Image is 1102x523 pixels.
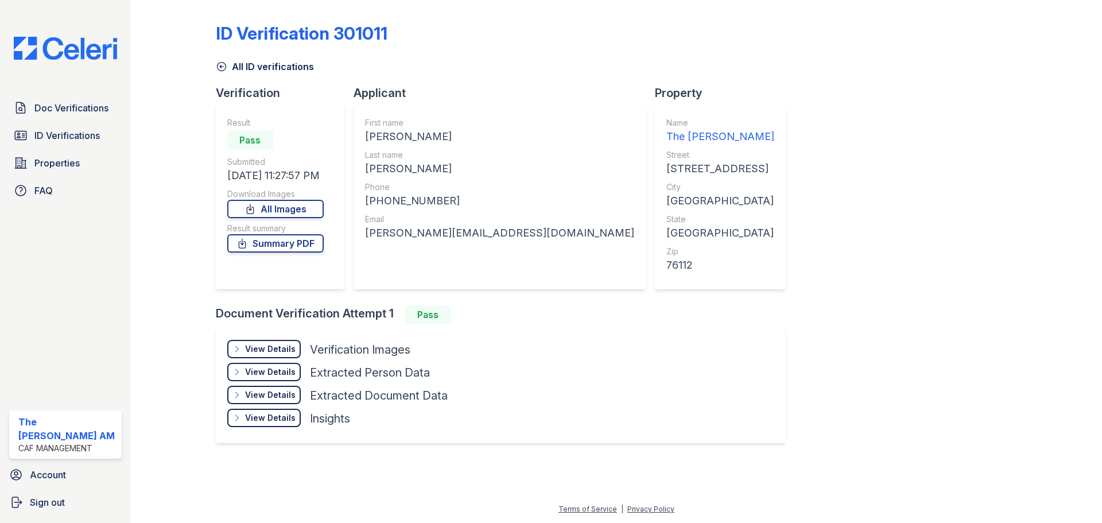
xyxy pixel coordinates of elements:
div: CAF Management [18,443,117,454]
div: City [666,181,774,193]
span: Properties [34,156,80,170]
a: Sign out [5,491,126,514]
div: Email [365,214,634,225]
iframe: chat widget [1054,477,1091,512]
div: Result [227,117,324,129]
div: Result summary [227,223,324,234]
div: Name [666,117,774,129]
span: Account [30,468,66,482]
div: 76112 [666,257,774,273]
div: Verification Images [310,342,410,358]
div: Property [655,85,795,101]
a: Properties [9,152,122,175]
div: Zip [666,246,774,257]
div: Pass [405,305,451,324]
div: Verification [216,85,354,101]
a: Terms of Service [558,505,617,513]
div: [PHONE_NUMBER] [365,193,634,209]
a: All ID verifications [216,60,314,73]
div: [PERSON_NAME][EMAIL_ADDRESS][DOMAIN_NAME] [365,225,634,241]
div: View Details [245,366,296,378]
div: View Details [245,412,296,424]
div: Phone [365,181,634,193]
span: FAQ [34,184,53,197]
span: Sign out [30,495,65,509]
a: Name The [PERSON_NAME] [666,117,774,145]
div: View Details [245,389,296,401]
a: ID Verifications [9,124,122,147]
div: State [666,214,774,225]
div: First name [365,117,634,129]
a: Privacy Policy [627,505,674,513]
div: Submitted [227,156,324,168]
div: [DATE] 11:27:57 PM [227,168,324,184]
img: CE_Logo_Blue-a8612792a0a2168367f1c8372b55b34899dd931a85d93a1a3d3e32e68fde9ad4.png [5,37,126,60]
div: Extracted Person Data [310,365,430,381]
a: All Images [227,200,324,218]
div: Pass [227,131,273,149]
div: View Details [245,343,296,355]
div: Extracted Document Data [310,388,448,404]
div: The [PERSON_NAME] [666,129,774,145]
div: [GEOGRAPHIC_DATA] [666,193,774,209]
a: Summary PDF [227,234,324,253]
span: ID Verifications [34,129,100,142]
div: [PERSON_NAME] [365,161,634,177]
a: FAQ [9,179,122,202]
div: Applicant [354,85,655,101]
div: The [PERSON_NAME] AM [18,415,117,443]
div: | [621,505,623,513]
div: [GEOGRAPHIC_DATA] [666,225,774,241]
div: Last name [365,149,634,161]
a: Doc Verifications [9,96,122,119]
div: Document Verification Attempt 1 [216,305,795,324]
div: [STREET_ADDRESS] [666,161,774,177]
div: Download Images [227,188,324,200]
a: Account [5,463,126,486]
div: ID Verification 301011 [216,23,387,44]
div: Insights [310,410,350,427]
span: Doc Verifications [34,101,108,115]
div: Street [666,149,774,161]
div: [PERSON_NAME] [365,129,634,145]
